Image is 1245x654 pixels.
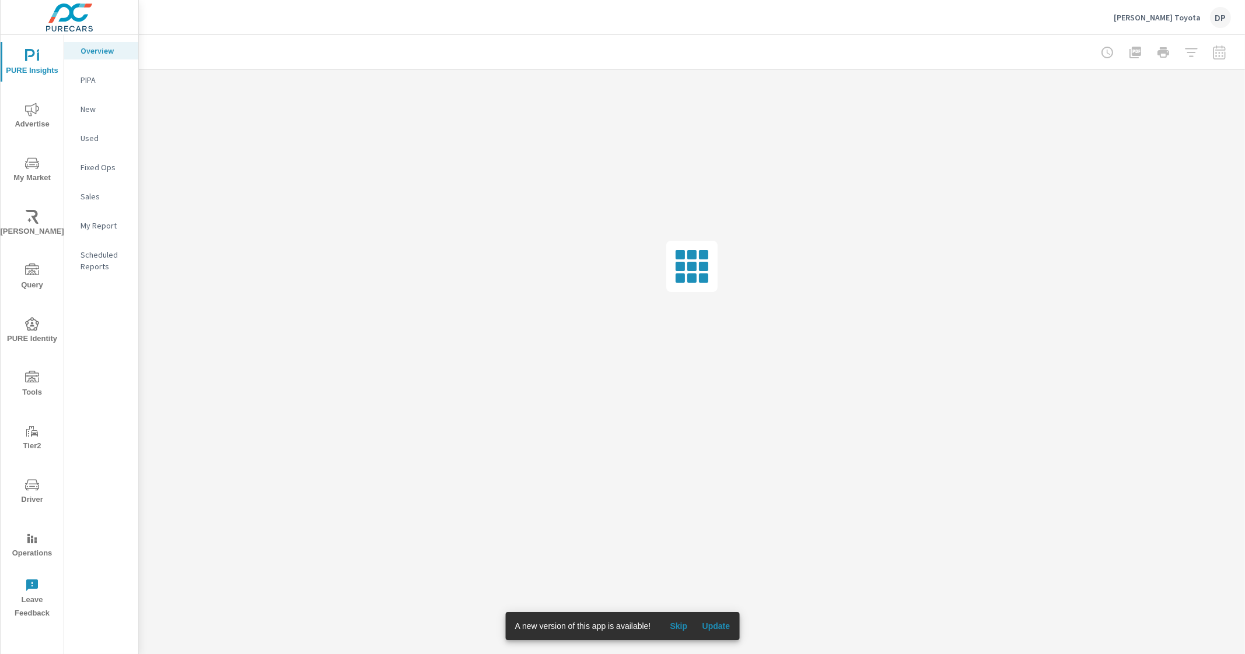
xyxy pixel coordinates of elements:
span: Driver [4,478,60,507]
span: [PERSON_NAME] [4,210,60,238]
span: Leave Feedback [4,578,60,620]
p: Fixed Ops [81,161,129,173]
div: Scheduled Reports [64,246,138,275]
span: Advertise [4,103,60,131]
p: Scheduled Reports [81,249,129,272]
p: Overview [81,45,129,57]
p: PIPA [81,74,129,86]
button: Update [697,617,735,635]
span: My Market [4,156,60,185]
p: Sales [81,191,129,202]
div: DP [1210,7,1231,28]
span: Tools [4,371,60,399]
span: Query [4,263,60,292]
p: Used [81,132,129,144]
div: PIPA [64,71,138,89]
span: Skip [665,621,693,631]
div: Overview [64,42,138,59]
span: PURE Insights [4,49,60,78]
span: PURE Identity [4,317,60,346]
span: Tier2 [4,424,60,453]
span: A new version of this app is available! [515,621,651,631]
div: Sales [64,188,138,205]
div: nav menu [1,35,64,625]
span: Operations [4,532,60,560]
p: New [81,103,129,115]
div: Used [64,129,138,147]
span: Update [702,621,730,631]
p: [PERSON_NAME] Toyota [1114,12,1201,23]
div: My Report [64,217,138,234]
div: Fixed Ops [64,159,138,176]
div: New [64,100,138,118]
p: My Report [81,220,129,231]
button: Skip [660,617,697,635]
